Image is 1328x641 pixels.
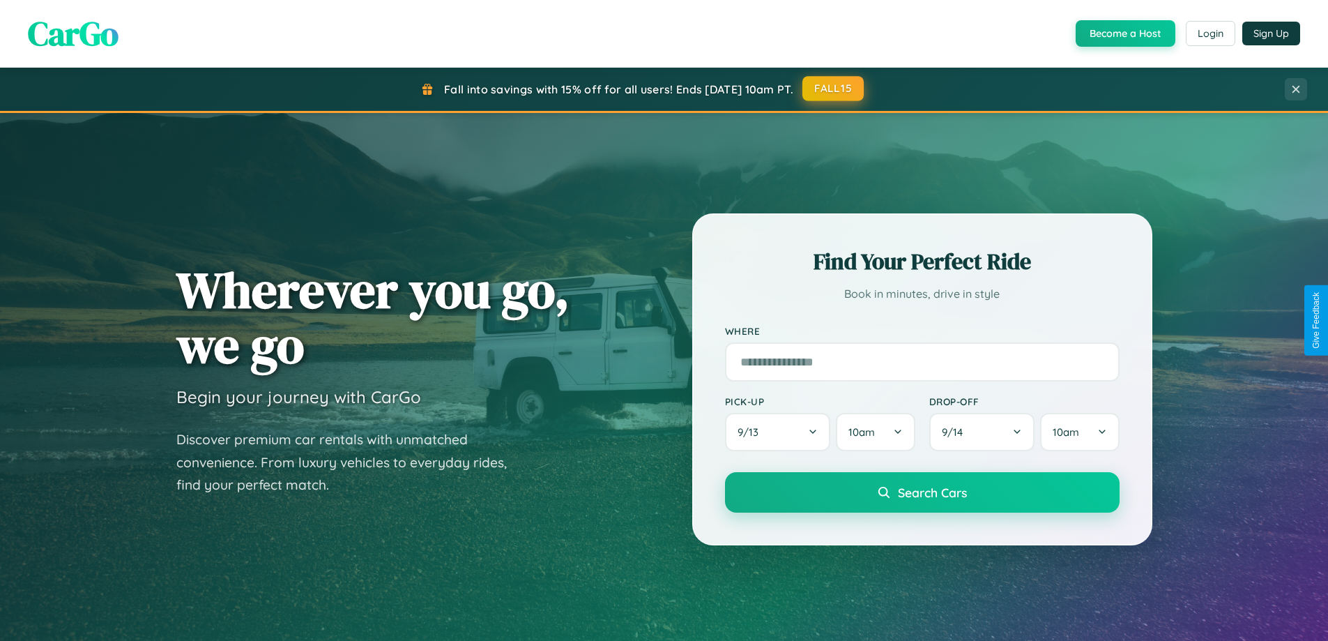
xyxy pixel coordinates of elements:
p: Discover premium car rentals with unmatched convenience. From luxury vehicles to everyday rides, ... [176,428,525,497]
button: Become a Host [1076,20,1175,47]
h2: Find Your Perfect Ride [725,246,1120,277]
span: 10am [1053,425,1079,439]
span: Fall into savings with 15% off for all users! Ends [DATE] 10am PT. [444,82,793,96]
button: 10am [1040,413,1119,451]
button: 9/13 [725,413,831,451]
span: CarGo [28,10,119,56]
button: Login [1186,21,1235,46]
p: Book in minutes, drive in style [725,284,1120,304]
span: Search Cars [898,485,967,500]
label: Drop-off [929,395,1120,407]
h3: Begin your journey with CarGo [176,386,421,407]
button: 9/14 [929,413,1035,451]
button: Search Cars [725,472,1120,513]
span: 9 / 13 [738,425,765,439]
h1: Wherever you go, we go [176,262,570,372]
label: Where [725,325,1120,337]
div: Give Feedback [1311,292,1321,349]
span: 9 / 14 [942,425,970,439]
button: FALL15 [802,76,864,101]
button: 10am [836,413,915,451]
span: 10am [848,425,875,439]
button: Sign Up [1242,22,1300,45]
label: Pick-up [725,395,915,407]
